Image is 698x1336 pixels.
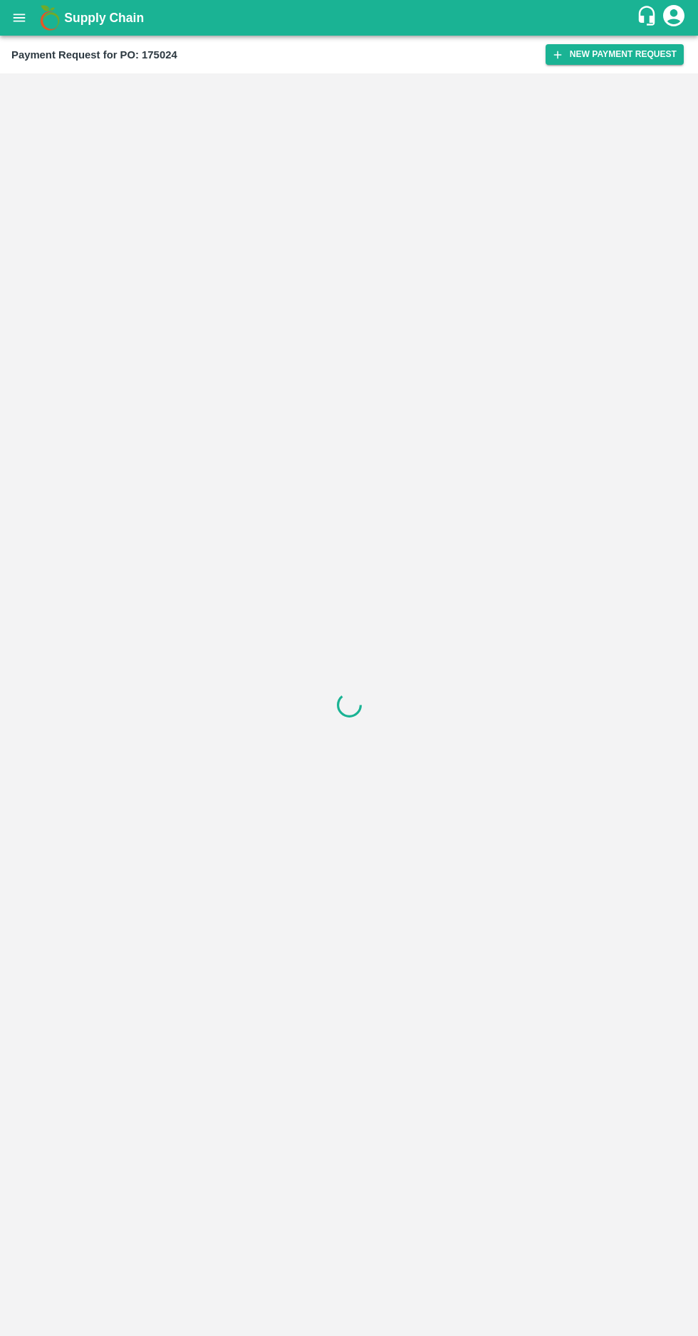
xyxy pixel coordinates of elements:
[636,5,661,31] div: customer-support
[11,49,177,61] b: Payment Request for PO: 175024
[36,4,64,32] img: logo
[64,8,636,28] a: Supply Chain
[3,1,36,34] button: open drawer
[661,3,687,33] div: account of current user
[64,11,144,25] b: Supply Chain
[546,44,684,65] button: New Payment Request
